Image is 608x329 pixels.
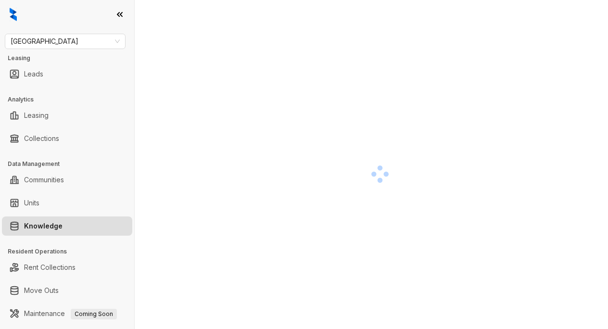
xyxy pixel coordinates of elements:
h3: Analytics [8,95,134,104]
li: Units [2,193,132,213]
h3: Resident Operations [8,247,134,256]
li: Maintenance [2,304,132,323]
img: logo [10,8,17,21]
a: Leasing [24,106,49,125]
a: Communities [24,170,64,190]
a: Units [24,193,39,213]
li: Communities [2,170,132,190]
li: Leasing [2,106,132,125]
a: Leads [24,64,43,84]
span: Fairfield [11,34,120,49]
li: Leads [2,64,132,84]
li: Move Outs [2,281,132,300]
a: Knowledge [24,216,63,236]
a: Collections [24,129,59,148]
li: Knowledge [2,216,132,236]
span: Coming Soon [71,309,117,319]
li: Collections [2,129,132,148]
a: Move Outs [24,281,59,300]
h3: Leasing [8,54,134,63]
a: Rent Collections [24,258,76,277]
h3: Data Management [8,160,134,168]
li: Rent Collections [2,258,132,277]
